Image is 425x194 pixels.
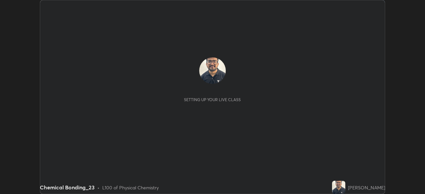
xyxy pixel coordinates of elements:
div: Chemical Bonding_23 [40,183,95,191]
div: • [97,184,100,191]
img: 8aca7005bdf34aeda6799b687e6e9637.jpg [332,181,345,194]
div: [PERSON_NAME] [348,184,385,191]
div: Setting up your live class [184,97,241,102]
img: 8aca7005bdf34aeda6799b687e6e9637.jpg [199,57,226,84]
div: L100 of Physical Chemistry [102,184,159,191]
